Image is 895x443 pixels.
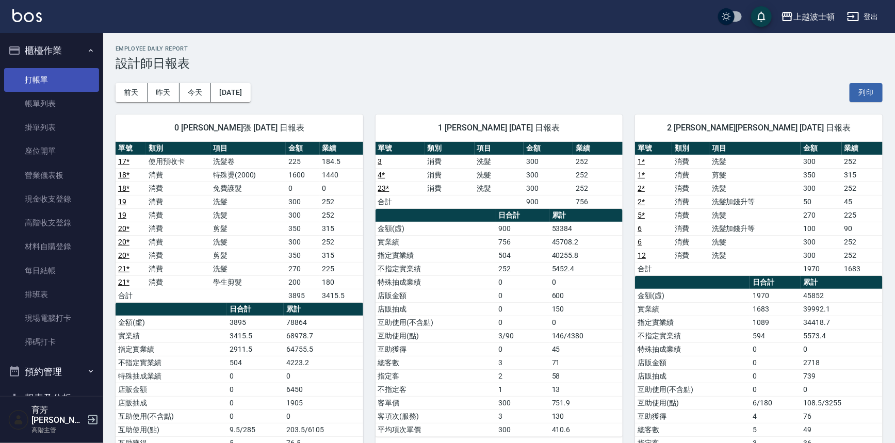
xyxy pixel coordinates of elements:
td: 合計 [116,289,146,302]
table: a dense table [116,142,363,303]
td: 39992.1 [801,302,883,316]
td: 300 [801,235,841,249]
td: 店販金額 [635,356,750,369]
td: 洗髮 [210,195,286,208]
td: 315 [842,168,883,182]
td: 300 [524,182,573,195]
td: 互助獲得 [376,342,496,356]
td: 100 [801,222,841,235]
td: 0 [496,275,549,289]
a: 掛單列表 [4,116,99,139]
button: 登出 [843,7,883,26]
td: 剪髮 [210,249,286,262]
td: 252 [496,262,549,275]
a: 掃碼打卡 [4,330,99,354]
td: 252 [842,182,883,195]
td: 洗髮卷 [210,155,286,168]
td: 0 [750,383,801,396]
th: 日合計 [750,276,801,289]
td: 2911.5 [227,342,284,356]
td: 0 [286,182,319,195]
td: 指定實業績 [376,249,496,262]
td: 不指定實業績 [376,262,496,275]
a: 打帳單 [4,68,99,92]
td: 總客數 [635,423,750,436]
td: 751.9 [549,396,623,409]
td: 剪髮 [709,168,801,182]
div: 上越波士頓 [793,10,835,23]
td: 756 [573,195,623,208]
td: 3895 [227,316,284,329]
th: 項目 [210,142,286,155]
td: 消費 [146,182,210,195]
td: 消費 [425,168,475,182]
td: 消費 [672,195,709,208]
td: 指定實業績 [116,342,227,356]
td: 300 [801,155,841,168]
td: 0 [227,369,284,383]
td: 特殊抽成業績 [376,275,496,289]
td: 200 [286,275,319,289]
td: 300 [524,155,573,168]
td: 實業績 [635,302,750,316]
td: 金額(虛) [635,289,750,302]
td: 1970 [801,262,841,275]
td: 消費 [672,222,709,235]
td: 900 [496,222,549,235]
td: 特殊抽成業績 [116,369,227,383]
td: 洗髮 [475,155,524,168]
td: 3 [496,356,549,369]
td: 68978.7 [284,329,363,342]
th: 單號 [116,142,146,155]
td: 實業績 [376,235,496,249]
th: 類別 [672,142,709,155]
td: 0 [496,289,549,302]
td: 300 [801,182,841,195]
td: 互助使用(點) [116,423,227,436]
th: 日合計 [496,209,549,222]
th: 累計 [549,209,623,222]
td: 350 [801,168,841,182]
td: 300 [801,249,841,262]
td: 146/4380 [549,329,623,342]
td: 不指定實業績 [635,329,750,342]
a: 19 [118,211,126,219]
td: 49 [801,423,883,436]
td: 0 [496,316,549,329]
td: 0 [284,409,363,423]
td: 0 [320,182,363,195]
td: 洗髮 [210,262,286,275]
td: 互助使用(不含點) [376,316,496,329]
button: 報表及分析 [4,385,99,412]
td: 特殊抽成業績 [635,342,750,356]
td: 互助使用(不含點) [116,409,227,423]
td: 實業績 [116,329,227,342]
button: [DATE] [211,83,250,102]
td: 3 [496,409,549,423]
h2: Employee Daily Report [116,45,883,52]
td: 504 [496,249,549,262]
td: 45 [549,342,623,356]
td: 600 [549,289,623,302]
td: 店販抽成 [376,302,496,316]
td: 300 [286,235,319,249]
td: 1683 [842,262,883,275]
td: 5 [750,423,801,436]
th: 業績 [320,142,363,155]
button: 上越波士頓 [777,6,839,27]
td: 店販金額 [116,383,227,396]
td: 270 [801,208,841,222]
button: 預約管理 [4,358,99,385]
td: 1905 [284,396,363,409]
td: 店販金額 [376,289,496,302]
td: 洗髮加錢升等 [709,222,801,235]
td: 203.5/6105 [284,423,363,436]
td: 店販抽成 [116,396,227,409]
td: 252 [573,155,623,168]
td: 252 [842,235,883,249]
td: 6450 [284,383,363,396]
td: 5573.4 [801,329,883,342]
a: 6 [638,238,642,246]
th: 業績 [842,142,883,155]
td: 店販抽成 [635,369,750,383]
